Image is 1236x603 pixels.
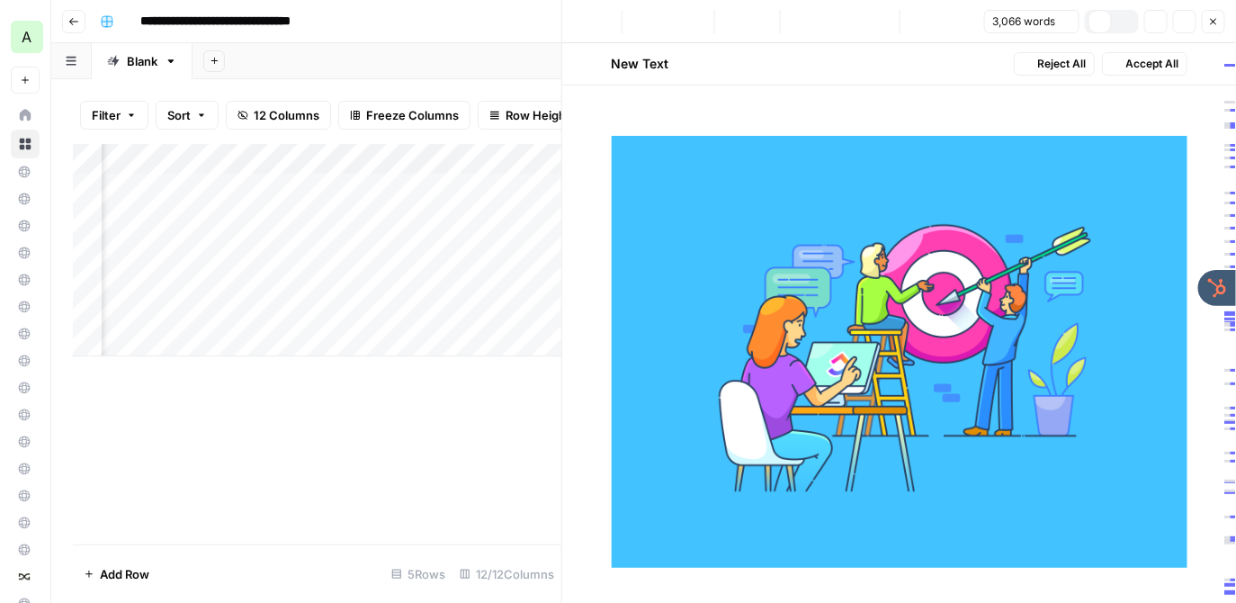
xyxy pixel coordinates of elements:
[18,571,31,583] img: h9d1gqu3d35tdujas2tcrii55b8r
[992,13,1055,30] span: 3,066 words
[338,101,470,130] button: Freeze Columns
[80,101,148,130] button: Filter
[92,106,121,124] span: Filter
[506,106,570,124] span: Row Height
[1102,52,1187,76] button: Accept All
[11,14,40,59] button: Workspace: AirOps GTM
[254,106,319,124] span: 12 Columns
[1126,56,1179,72] span: Accept All
[127,52,157,70] div: Blank
[366,106,459,124] span: Freeze Columns
[478,101,582,130] button: Row Height
[73,560,160,589] button: Add Row
[384,560,452,589] div: 5 Rows
[100,565,149,583] span: Add Row
[167,106,191,124] span: Sort
[984,10,1079,33] button: 3,066 words
[22,26,32,48] span: A
[1014,52,1095,76] button: Reject All
[612,55,669,73] h2: New Text
[92,43,193,79] a: Blank
[156,101,219,130] button: Sort
[11,130,40,158] a: Browse
[11,101,40,130] a: Home
[226,101,331,130] button: 12 Columns
[452,560,561,589] div: 12/12 Columns
[1038,56,1087,72] span: Reject All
